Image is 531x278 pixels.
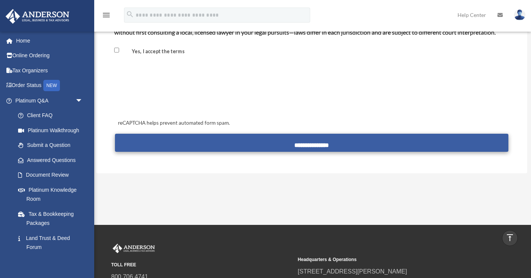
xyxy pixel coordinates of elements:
a: Order StatusNEW [5,78,94,93]
a: [STREET_ADDRESS][PERSON_NAME] [298,268,407,275]
iframe: To enrich screen reader interactions, please activate Accessibility in Grammarly extension settings [116,74,230,104]
small: TOLL FREE [111,261,292,269]
img: Anderson Advisors Platinum Portal [3,9,72,24]
a: Answered Questions [11,153,94,168]
a: Submit a Question [11,138,94,153]
a: Tax & Bookkeeping Packages [11,206,94,231]
a: Home [5,33,94,48]
a: Online Ordering [5,48,94,63]
a: Platinum Walkthrough [11,123,94,138]
a: Client FAQ [11,108,94,123]
img: User Pic [514,9,525,20]
a: Land Trust & Deed Forum [11,231,94,255]
label: Yes, I accept the terms [121,48,188,55]
a: Platinum Knowledge Room [11,182,94,206]
i: menu [102,11,111,20]
small: Headquarters & Operations [298,256,479,264]
a: menu [102,13,111,20]
i: search [126,10,134,18]
span: arrow_drop_down [75,93,90,108]
div: reCAPTCHA helps prevent automated form spam. [115,119,509,128]
a: vertical_align_top [502,230,518,246]
a: Tax Organizers [5,63,94,78]
a: Platinum Q&Aarrow_drop_down [5,93,94,108]
div: NEW [43,80,60,91]
a: Document Review [11,168,90,183]
img: Anderson Advisors Platinum Portal [111,244,156,254]
i: vertical_align_top [505,233,514,242]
